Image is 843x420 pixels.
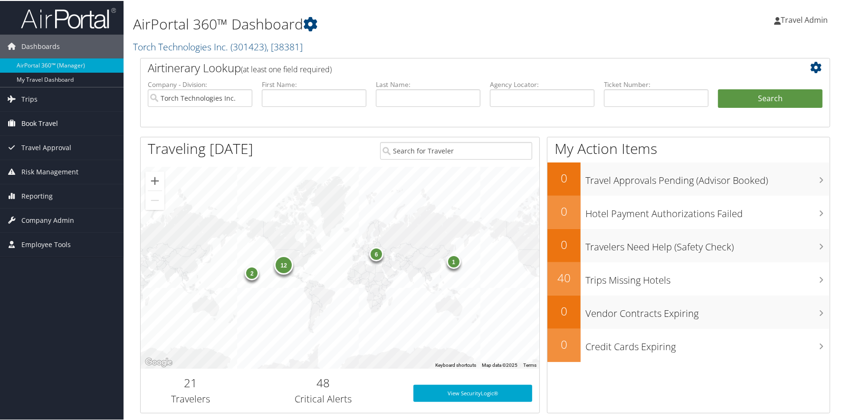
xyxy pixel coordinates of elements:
label: Company - Division: [148,79,252,88]
input: Search for Traveler [380,141,532,159]
a: Terms (opens in new tab) [523,362,536,367]
span: Map data ©2025 [482,362,517,367]
button: Search [718,88,823,107]
a: Torch Technologies Inc. [133,39,303,52]
h1: My Action Items [547,138,830,158]
button: Zoom out [145,190,164,209]
label: Agency Locator: [490,79,594,88]
h3: Travelers Need Help (Safety Check) [585,235,830,253]
span: Trips [21,86,38,110]
span: Dashboards [21,34,60,57]
h2: 21 [148,374,233,390]
a: View SecurityLogic® [413,384,532,401]
img: airportal-logo.png [21,6,116,29]
span: Reporting [21,183,53,207]
span: Company Admin [21,208,74,231]
span: Book Travel [21,111,58,134]
span: , [ 38381 ] [267,39,303,52]
span: ( 301423 ) [230,39,267,52]
button: Zoom in [145,171,164,190]
a: 40Trips Missing Hotels [547,261,830,295]
h3: Vendor Contracts Expiring [585,301,830,319]
a: 0Vendor Contracts Expiring [547,295,830,328]
span: Travel Admin [781,14,828,24]
h3: Hotel Payment Authorizations Failed [585,201,830,220]
span: (at least one field required) [241,63,332,74]
h2: 40 [547,269,581,285]
h2: Airtinerary Lookup [148,59,765,75]
div: 1 [447,254,461,268]
h3: Travel Approvals Pending (Advisor Booked) [585,168,830,186]
h2: 0 [547,302,581,318]
span: Risk Management [21,159,78,183]
h3: Travelers [148,391,233,405]
a: 0Travel Approvals Pending (Advisor Booked) [547,162,830,195]
h2: 0 [547,236,581,252]
h3: Critical Alerts [248,391,399,405]
a: Open this area in Google Maps (opens a new window) [143,355,174,368]
h2: 0 [547,335,581,352]
label: Last Name: [376,79,480,88]
h2: 48 [248,374,399,390]
div: 2 [245,265,259,279]
h3: Trips Missing Hotels [585,268,830,286]
span: Employee Tools [21,232,71,256]
h1: AirPortal 360™ Dashboard [133,13,603,33]
label: First Name: [262,79,366,88]
a: 0Hotel Payment Authorizations Failed [547,195,830,228]
h1: Traveling [DATE] [148,138,253,158]
div: 12 [275,254,294,273]
button: Keyboard shortcuts [435,361,476,368]
h2: 0 [547,169,581,185]
a: Travel Admin [774,5,837,33]
a: 0Travelers Need Help (Safety Check) [547,228,830,261]
h2: 0 [547,202,581,219]
img: Google [143,355,174,368]
a: 0Credit Cards Expiring [547,328,830,361]
label: Ticket Number: [604,79,709,88]
h3: Credit Cards Expiring [585,334,830,353]
div: 6 [369,246,383,260]
span: Travel Approval [21,135,71,159]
